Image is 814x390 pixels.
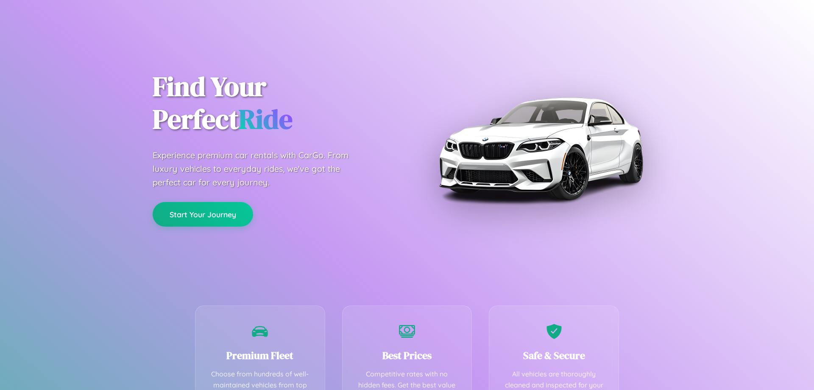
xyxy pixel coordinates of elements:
[355,348,459,362] h3: Best Prices
[435,42,647,255] img: Premium BMW car rental vehicle
[239,101,293,137] span: Ride
[502,348,606,362] h3: Safe & Secure
[153,70,394,136] h1: Find Your Perfect
[208,348,312,362] h3: Premium Fleet
[153,202,253,227] button: Start Your Journey
[153,149,365,189] p: Experience premium car rentals with CarGo. From luxury vehicles to everyday rides, we've got the ...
